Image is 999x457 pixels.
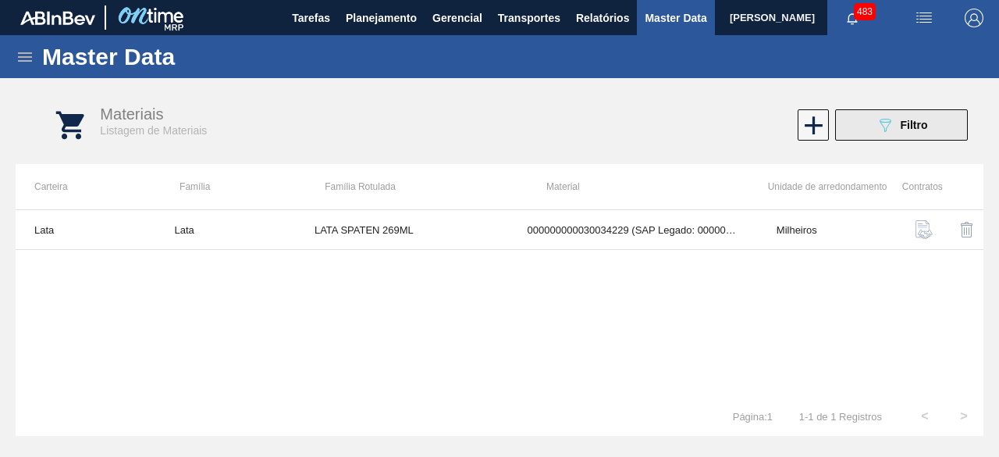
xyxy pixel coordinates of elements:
[296,210,509,250] td: LATA SPATEN 269ML
[16,210,155,250] td: Lata
[948,211,983,248] div: Desabilitar Material
[100,124,207,137] span: Listagem de Materiais
[958,220,976,239] img: delete-icon
[915,220,933,239] img: contract-icon
[915,9,933,27] img: userActions
[796,109,827,141] div: Habilitar Material
[155,210,295,250] td: Lata
[346,9,417,27] span: Planejamento
[16,164,161,209] th: Carteira
[645,9,706,27] span: Master Data
[161,164,306,209] th: Família
[292,9,330,27] span: Tarefas
[827,7,877,29] button: Notificações
[944,397,983,436] button: >
[749,164,894,209] th: Unidade de arredondamento
[905,211,943,248] button: contract-icon
[796,411,882,423] span: 1 - 1 de 1 Registros
[905,397,944,436] button: <
[498,9,560,27] span: Transportes
[827,109,976,141] div: Filtrar Material
[528,164,749,209] th: Material
[948,211,986,248] button: delete-icon
[576,9,629,27] span: Relatórios
[894,164,939,209] th: Contratos
[100,105,163,123] span: Materiais
[432,9,482,27] span: Gerencial
[733,411,773,423] span: Página : 1
[835,109,968,141] button: Filtro
[42,48,319,66] h1: Master Data
[854,3,876,20] span: 483
[509,210,758,250] td: 000000000030034229 (SAP Legado: 000000000050847071) - LATA AL SPATEN 269ML SLK BRILHO
[758,210,898,250] td: Milheiros
[20,11,95,25] img: TNhmsLtSVTkK8tSr43FrP2fwEKptu5GPRR3wAAAABJRU5ErkJggg==
[965,9,983,27] img: Logout
[905,211,940,248] div: Buscar Contratos Material
[901,119,928,131] span: Filtro
[306,164,528,209] th: Família Rotulada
